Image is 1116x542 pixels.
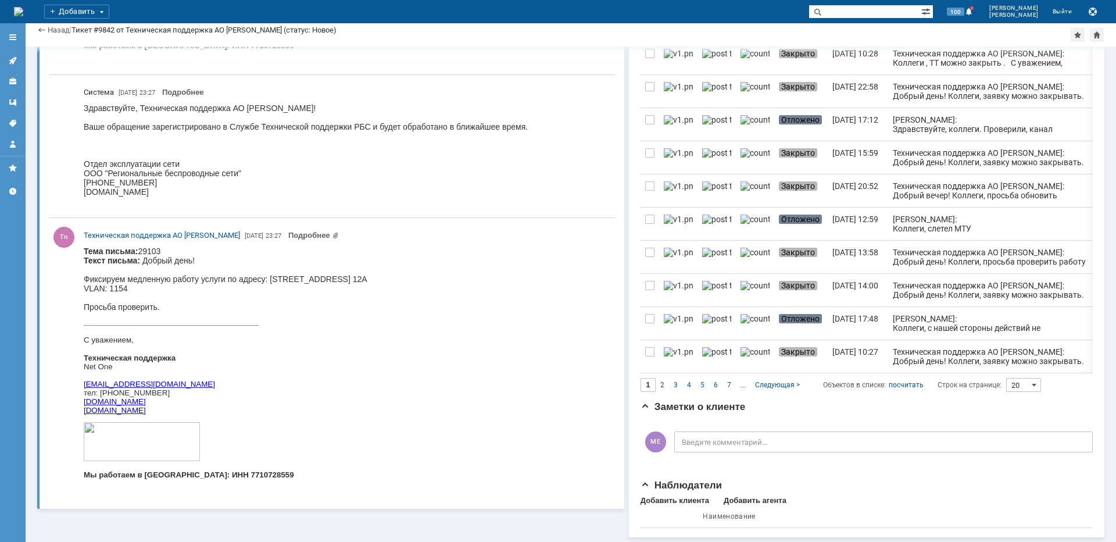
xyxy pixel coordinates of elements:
span: 2 [660,381,664,389]
a: counter.png [736,307,774,340]
img: post ticket.png [702,49,731,58]
a: counter.png [736,340,774,373]
a: [DOMAIN_NAME] [9,249,71,258]
a: Техническая поддержка АО [PERSON_NAME] [84,230,240,241]
div: | [70,25,71,34]
a: v1.png [659,42,697,74]
strong: Мы работаем в [GEOGRAPHIC_DATA]: ИНН 7710728559 [9,323,220,331]
a: post ticket.png [697,108,736,141]
a: Перейти на домашнюю страницу [14,7,23,16]
span: 3 [674,381,678,389]
img: v1.png [664,215,693,224]
a: Техническая поддержка АО [PERSON_NAME]: Добрый день! Коллеги, просьба проверить работу канала, фи... [888,241,1092,273]
a: [EMAIL_ADDRESS][DOMAIN_NAME] [9,232,141,241]
img: v1.png [664,49,693,58]
span: ... [741,381,746,389]
div: Просьба проверить. [9,154,354,163]
a: [DATE] 15:59 [828,141,888,174]
a: Назад [48,26,70,34]
span: Отложено [779,215,822,224]
a: v1.png [659,307,697,340]
div: Техническая поддержка АО [PERSON_NAME]: Добрый день! Коллеги, заявку можно закрывать. Спасибо! --... [893,347,1087,505]
img: post ticket.png [702,115,731,124]
a: Закрыто [774,274,828,306]
img: v1.png [664,181,693,191]
img: post ticket.png [702,347,731,356]
th: Наименование [698,505,1083,528]
a: [PERSON_NAME]: Коллеги, слетел МТУ [888,208,1092,240]
strong: Техническая поддержка [9,206,101,215]
a: Отложено [774,307,828,340]
a: v1.png [659,340,697,373]
img: counter.png [741,281,770,290]
img: v1.png [664,314,693,323]
span: 23:27 [139,89,155,97]
a: [EMAIL_ADDRESS][DOMAIN_NAME] [172,56,310,65]
div: Добавить агента [724,496,786,505]
i: Строк на странице: [823,378,1001,392]
div: [PERSON_NAME]: Коллеги, слетел МТУ [893,215,1087,233]
div: Добавить клиента [641,496,709,505]
a: [PERSON_NAME]: Коллеги, с нашей стороны действий не предпринималось. [888,307,1092,340]
div: [PERSON_NAME]: Коллеги, с нашей стороны действий не предпринималось. [893,314,1087,342]
div: Тикет #9842 от Техническая поддержка АО [PERSON_NAME] (статус: Новое) [71,26,337,34]
a: v1.png [659,274,697,306]
a: post ticket.png [697,75,736,108]
div: [DATE] 22:58 [832,82,878,91]
a: Закрыто [774,42,828,74]
a: v1.png [659,108,697,141]
span: 7 [727,381,731,389]
img: v1.png [664,148,693,158]
a: [DATE] 13:58 [828,241,888,273]
img: counter.png [741,248,770,257]
img: counter.png [741,82,770,91]
span: Техническая поддержка АО [PERSON_NAME] [84,231,240,240]
a: post ticket.png [697,208,736,240]
span: [DATE] [119,89,137,97]
div: VLAN: 1154 [9,134,354,144]
img: post ticket.png [702,314,731,323]
span: Заметки о клиенте [641,401,746,412]
img: logo [14,7,23,16]
span: Закрыто [779,281,817,290]
div: Техническая поддержка АО [PERSON_NAME]: Добрый вечер! Коллеги, просьба обновить информацию по обр... [893,181,1087,488]
span: Система [84,88,114,97]
a: Закрыто [774,174,828,207]
span: Отложено [779,314,822,323]
img: post ticket.png [702,82,731,91]
img: v1.png [664,281,693,290]
div: [DATE] 17:48 [832,314,878,323]
a: Клиенты [3,72,22,91]
span: Закрыто [779,181,817,191]
img: counter.png [741,314,770,323]
span: Закрыто [779,148,817,158]
div: [DATE] 14:00 [832,281,878,290]
div: [DATE] 12:59 [832,215,878,224]
a: post ticket.png [697,241,736,273]
a: Техническая поддержка АО [PERSON_NAME]: Добрый день! Коллеги, заявку можно закрывать. Спасибо! --... [888,274,1092,306]
img: v1.png [664,248,693,257]
a: [EMAIL_ADDRESS][DOMAIN_NAME] [199,47,337,56]
span: [PERSON_NAME] [989,5,1039,12]
span: 4 [687,381,691,389]
img: post ticket.png [702,148,731,158]
blockquote: Добрый день! [3,104,354,331]
a: Закрыто [774,75,828,108]
a: Техническая поддержка АО [PERSON_NAME]: Коллеги , ТТ можно закрыть . С уважением, Техническая под... [888,42,1092,74]
a: Техническая поддержка АО [PERSON_NAME]: Добрый день! Коллеги, заявку можно закрывать. Спасибо! --... [888,340,1092,373]
a: [DATE] 17:12 [828,108,888,141]
a: post ticket.png [697,340,736,373]
a: post ticket.png [697,174,736,207]
div: [DATE] 10:28 [832,49,878,58]
a: Прикреплены файлы: NETONE_CF_LOGO1_2e6ddea7-47cc-4250-95a6-7fc7cd1d69d1.png [288,231,339,240]
a: v1.png [659,241,697,273]
div: [PERSON_NAME]: Здравствуйте, коллеги. Проверили, канал работает штатно, видим маки в обе стороны. [893,115,1087,143]
div: Сделать домашней страницей [1090,28,1104,42]
img: post ticket.png [702,215,731,224]
a: Шаблоны комментариев [3,93,22,112]
div: Добавить в избранное [1071,28,1085,42]
div: Техническая поддержка АО [PERSON_NAME]: Добрый день! Коллеги, заявку можно закрывать. Спасибо! --... [893,281,1087,448]
a: v1.png [659,174,697,207]
a: [DATE] 20:52 [828,174,888,207]
a: [DATE] 10:27 [828,340,888,373]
